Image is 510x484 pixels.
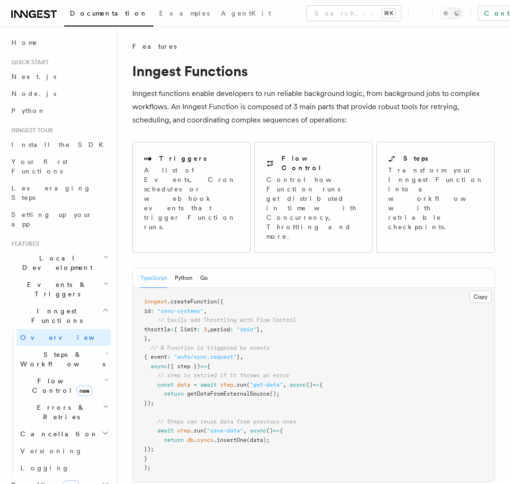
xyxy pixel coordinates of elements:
span: () [306,381,313,388]
span: async [289,381,306,388]
a: Your first Functions [8,153,111,180]
span: period [210,326,230,333]
span: const [157,381,174,388]
span: "sync-systems" [157,308,204,314]
span: "auto/sync.request" [174,354,237,360]
span: } [144,455,147,462]
span: ( [204,427,207,434]
h2: Steps [403,154,428,163]
span: , [207,326,210,333]
span: Cancellation [17,429,98,439]
span: getDataFromExternalSource [187,390,270,397]
span: ({ [217,298,223,305]
button: Events & Triggers [8,276,111,302]
span: Install the SDK [11,141,109,148]
span: Flow Control [17,376,104,395]
span: Setting up your app [11,211,93,228]
button: TypeScript [140,268,167,288]
a: Home [8,34,111,51]
span: => [313,381,319,388]
a: TriggersA list of Events, Cron schedules or webhook events that trigger Function runs. [132,142,251,253]
span: Errors & Retries [17,403,102,422]
span: Node.js [11,90,56,97]
span: . [194,437,197,443]
span: Home [11,38,38,47]
span: : [151,308,154,314]
span: { event [144,354,167,360]
span: (data); [246,437,270,443]
button: Python [175,268,193,288]
span: inngest [144,298,167,305]
span: .createFunction [167,298,217,305]
span: Events & Triggers [8,280,103,299]
span: => [200,363,207,370]
span: : [167,354,170,360]
span: , [204,308,207,314]
span: await [157,427,174,434]
span: 3 [204,326,207,333]
span: = [194,381,197,388]
span: Documentation [70,9,148,17]
a: Logging [17,459,111,476]
span: .run [233,381,246,388]
span: // Steps can reuse data from previous ones [157,418,296,425]
span: }); [144,446,154,452]
span: ); [144,464,151,471]
a: Versioning [17,442,111,459]
span: // step is retried if it throws an error [157,372,289,379]
a: Next.js [8,68,111,85]
span: Local Development [8,253,103,272]
a: Leveraging Steps [8,180,111,206]
span: await [200,381,217,388]
span: : [197,326,200,333]
span: Quick start [8,59,49,66]
span: throttle [144,326,170,333]
button: Flow Controlnew [17,372,111,399]
button: Cancellation [17,425,111,442]
button: Local Development [8,250,111,276]
span: => [273,427,280,434]
button: Inngest Functions [8,302,111,329]
span: , [260,326,263,333]
span: , [243,427,246,434]
a: Documentation [64,3,153,26]
span: "get-data" [250,381,283,388]
span: : [170,326,174,333]
span: { [319,381,323,388]
span: Your first Functions [11,158,68,175]
span: Next.js [11,73,56,80]
span: , [283,381,286,388]
span: .run [190,427,204,434]
span: Inngest Functions [8,306,102,325]
button: Toggle dark mode [440,8,463,19]
span: "1min" [237,326,256,333]
span: data [177,381,190,388]
span: : [230,326,233,333]
span: new [76,386,92,396]
button: Copy [469,291,492,303]
a: AgentKit [215,3,277,26]
span: step [177,427,190,434]
a: StepsTransform your Inngest Function into a workflow with retriable checkpoints. [376,142,495,253]
button: Steps & Workflows [17,346,111,372]
p: Control how Function runs get distributed in time with Concurrency, Throttling and more. [266,175,361,241]
span: step [220,381,233,388]
h1: Inngest Functions [132,62,495,79]
span: db [187,437,194,443]
a: Examples [153,3,215,26]
button: Search...⌘K [307,6,401,21]
span: } [256,326,260,333]
span: return [164,437,184,443]
a: Python [8,102,111,119]
span: { limit [174,326,197,333]
span: () [266,427,273,434]
kbd: ⌘K [382,9,395,18]
a: Overview [17,329,111,346]
span: Leveraging Steps [11,184,91,201]
span: Python [11,107,46,114]
span: } [237,354,240,360]
h2: Flow Control [281,154,361,173]
button: Go [200,268,208,288]
span: , [147,335,151,342]
a: Flow ControlControl how Function runs get distributed in time with Concurrency, Throttling and more. [255,142,373,253]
